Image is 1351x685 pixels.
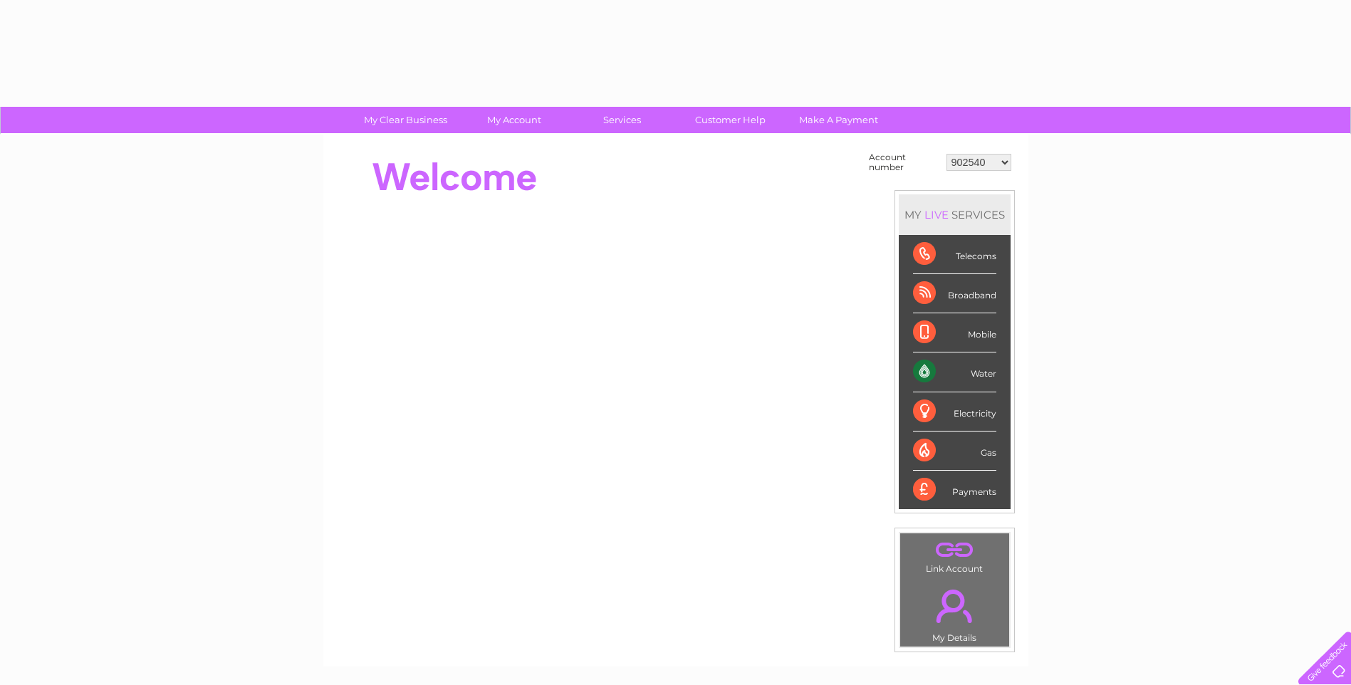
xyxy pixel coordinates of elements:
td: My Details [899,577,1010,647]
a: Customer Help [672,107,789,133]
a: My Clear Business [347,107,464,133]
a: . [904,581,1006,631]
div: Payments [913,471,996,509]
div: Telecoms [913,235,996,274]
td: Account number [865,149,943,176]
td: Link Account [899,533,1010,577]
div: Water [913,352,996,392]
a: Make A Payment [780,107,897,133]
div: Broadband [913,274,996,313]
a: . [904,537,1006,562]
div: Mobile [913,313,996,352]
a: Services [563,107,681,133]
div: Electricity [913,392,996,432]
div: Gas [913,432,996,471]
div: LIVE [922,208,951,221]
a: My Account [455,107,573,133]
div: MY SERVICES [899,194,1011,235]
